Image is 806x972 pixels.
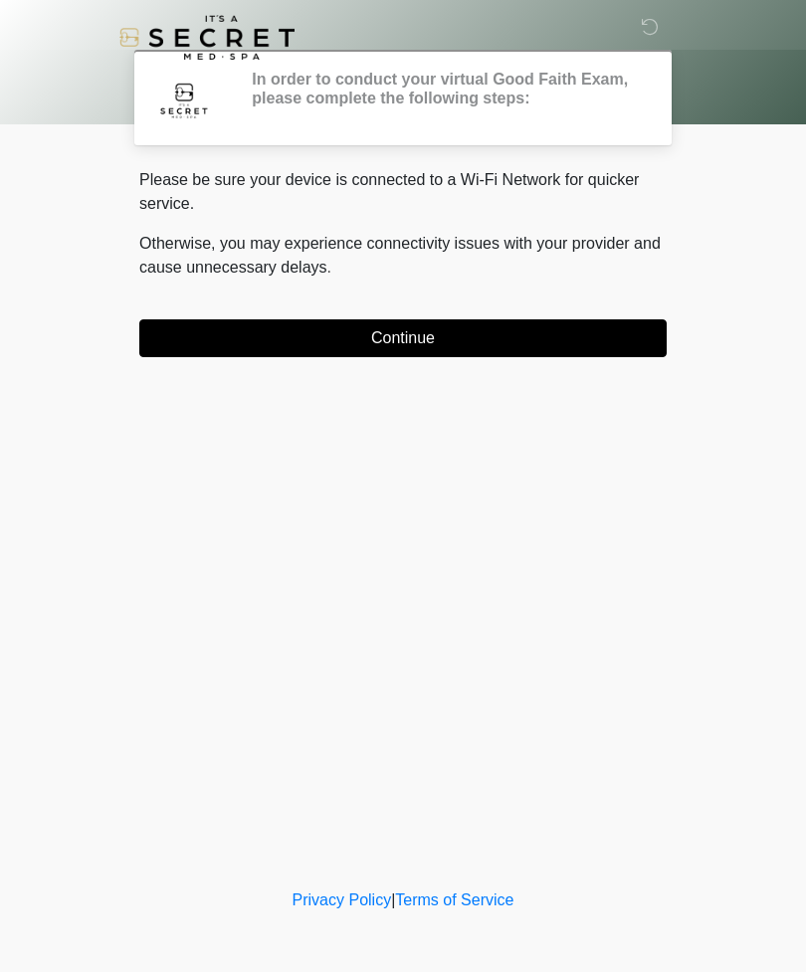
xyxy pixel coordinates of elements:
a: Privacy Policy [293,891,392,908]
p: Otherwise, you may experience connectivity issues with your provider and cause unnecessary delays [139,232,667,280]
p: Please be sure your device is connected to a Wi-Fi Network for quicker service. [139,168,667,216]
a: | [391,891,395,908]
span: . [327,259,331,276]
h2: In order to conduct your virtual Good Faith Exam, please complete the following steps: [252,70,637,107]
img: It's A Secret Med Spa Logo [119,15,295,60]
img: Agent Avatar [154,70,214,129]
a: Terms of Service [395,891,513,908]
button: Continue [139,319,667,357]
